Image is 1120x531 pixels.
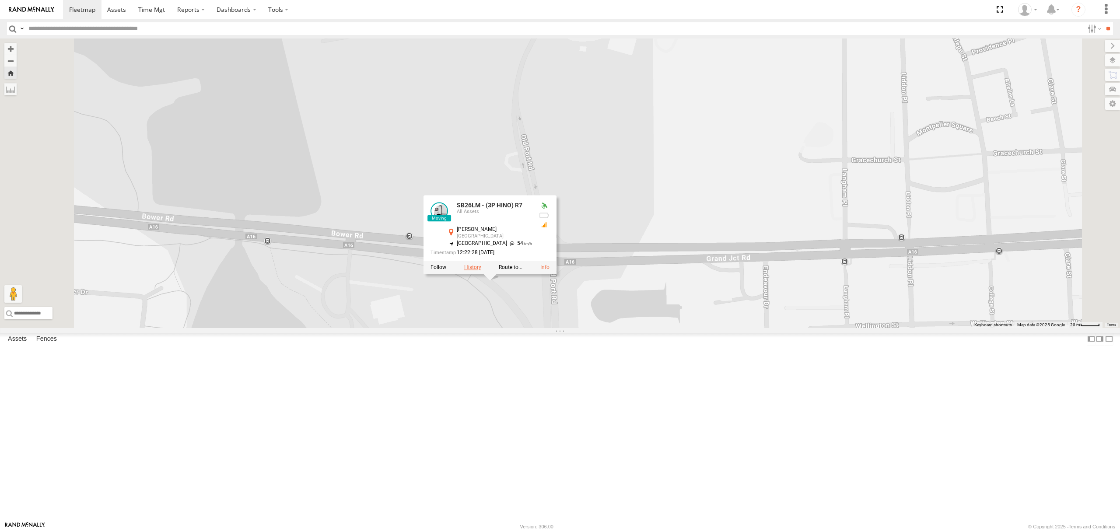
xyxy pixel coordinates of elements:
[1015,3,1040,16] div: Peter Lu
[430,250,532,255] div: Date/time of location update
[457,227,532,233] div: [PERSON_NAME]
[430,265,446,271] label: Realtime tracking of Asset
[499,265,522,271] label: Route To Location
[520,524,553,529] div: Version: 306.00
[1107,323,1116,327] a: Terms (opens in new tab)
[3,333,31,345] label: Assets
[1105,98,1120,110] label: Map Settings
[5,522,45,531] a: Visit our Website
[1069,524,1115,529] a: Terms and Conditions
[1071,3,1085,17] i: ?
[540,265,549,271] a: View Asset Details
[464,265,481,271] label: View Asset History
[4,43,17,55] button: Zoom in
[457,240,507,246] span: [GEOGRAPHIC_DATA]
[32,333,61,345] label: Fences
[1067,322,1102,328] button: Map Scale: 20 m per 41 pixels
[1028,524,1115,529] div: © Copyright 2025 -
[18,22,25,35] label: Search Query
[974,322,1012,328] button: Keyboard shortcuts
[457,210,532,215] div: All Assets
[4,55,17,67] button: Zoom out
[1084,22,1103,35] label: Search Filter Options
[1087,333,1095,346] label: Dock Summary Table to the Left
[9,7,54,13] img: rand-logo.svg
[457,234,532,239] div: [GEOGRAPHIC_DATA]
[4,67,17,79] button: Zoom Home
[1017,322,1065,327] span: Map data ©2025 Google
[457,202,522,209] a: SB26LM - (3P HINO) R7
[1095,333,1104,346] label: Dock Summary Table to the Right
[4,83,17,95] label: Measure
[507,240,532,246] span: 54
[539,212,549,219] div: No battery health information received from this device.
[1105,333,1113,346] label: Hide Summary Table
[4,285,22,303] button: Drag Pegman onto the map to open Street View
[539,221,549,228] div: GSM Signal = 2
[430,203,448,220] a: View Asset Details
[1070,322,1080,327] span: 20 m
[539,203,549,210] div: Valid GPS Fix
